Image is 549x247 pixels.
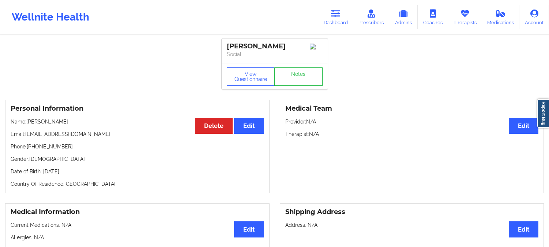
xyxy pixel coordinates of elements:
[285,208,539,216] h3: Shipping Address
[227,67,275,86] button: View Questionnaire
[11,221,264,229] p: Current Medications: N/A
[389,5,418,29] a: Admins
[11,104,264,113] h3: Personal Information
[11,143,264,150] p: Phone: [PHONE_NUMBER]
[195,118,233,134] button: Delete
[310,44,323,49] img: Image%2Fplaceholer-image.png
[285,118,539,125] p: Provider: N/A
[11,234,264,241] p: Allergies: N/A
[519,5,549,29] a: Account
[285,221,539,229] p: Address: N/A
[353,5,390,29] a: Prescribers
[537,99,549,128] a: Report Bug
[318,5,353,29] a: Dashboard
[285,104,539,113] h3: Medical Team
[509,221,538,237] button: Edit
[11,130,264,138] p: Email: [EMAIL_ADDRESS][DOMAIN_NAME]
[227,42,323,51] div: [PERSON_NAME]
[11,118,264,125] p: Name: [PERSON_NAME]
[11,168,264,175] p: Date of Birth: [DATE]
[234,221,264,237] button: Edit
[11,180,264,188] p: Country Of Residence: [GEOGRAPHIC_DATA]
[274,67,323,86] a: Notes
[227,51,323,58] p: Social
[11,208,264,216] h3: Medical Information
[509,118,538,134] button: Edit
[482,5,520,29] a: Medications
[285,130,539,138] p: Therapist: N/A
[418,5,448,29] a: Coaches
[11,155,264,163] p: Gender: [DEMOGRAPHIC_DATA]
[448,5,482,29] a: Therapists
[234,118,264,134] button: Edit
